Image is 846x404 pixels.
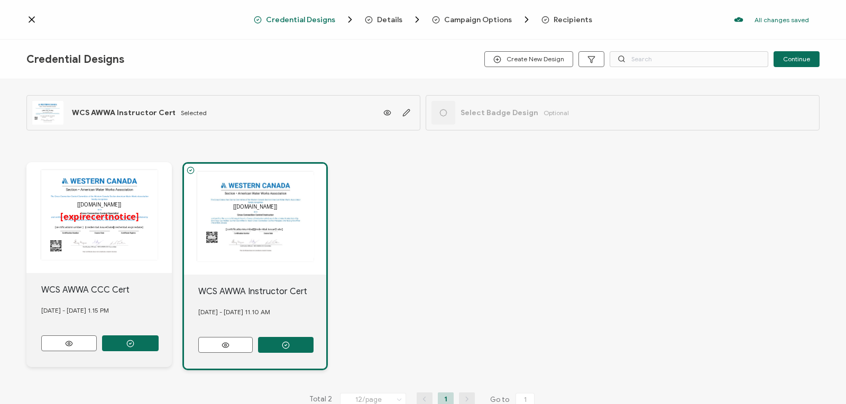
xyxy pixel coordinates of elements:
[266,16,335,24] span: Credential Designs
[793,353,846,404] iframe: Chat Widget
[254,14,355,25] span: Credential Designs
[254,14,592,25] div: Breadcrumb
[774,51,820,67] button: Continue
[365,14,422,25] span: Details
[444,16,512,24] span: Campaign Options
[72,108,176,117] span: WCS AWWA Instructor Cert
[541,16,592,24] span: Recipients
[493,55,564,63] span: Create New Design
[783,56,810,62] span: Continue
[41,284,172,296] div: WCS AWWA CCC Cert
[26,53,124,66] span: Credential Designs
[377,16,402,24] span: Details
[461,108,538,117] span: Select Badge Design
[198,285,326,298] div: WCS AWWA Instructor Cert
[181,109,207,117] span: Selected
[432,14,532,25] span: Campaign Options
[554,16,592,24] span: Recipients
[198,298,326,326] div: [DATE] - [DATE] 11.10 AM
[610,51,768,67] input: Search
[544,109,569,117] span: Optional
[755,16,809,24] p: All changes saved
[41,296,172,325] div: [DATE] - [DATE] 1.15 PM
[484,51,573,67] button: Create New Design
